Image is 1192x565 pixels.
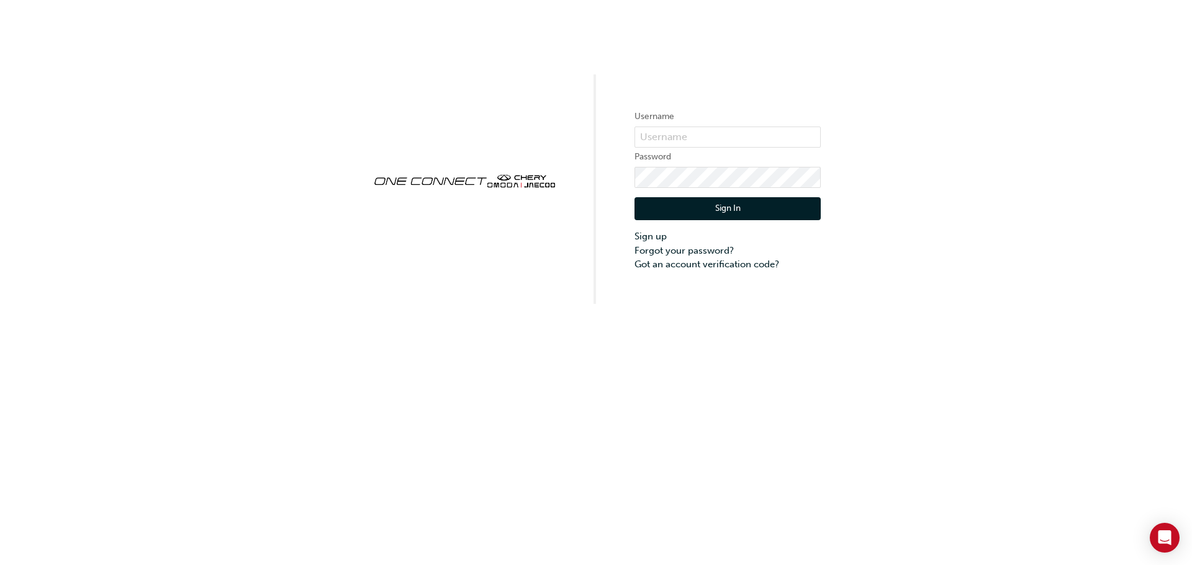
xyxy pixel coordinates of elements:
button: Sign In [634,197,821,221]
label: Username [634,109,821,124]
a: Sign up [634,229,821,244]
input: Username [634,127,821,148]
label: Password [634,149,821,164]
a: Forgot your password? [634,244,821,258]
img: oneconnect [371,164,558,196]
div: Open Intercom Messenger [1150,523,1180,553]
a: Got an account verification code? [634,257,821,272]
